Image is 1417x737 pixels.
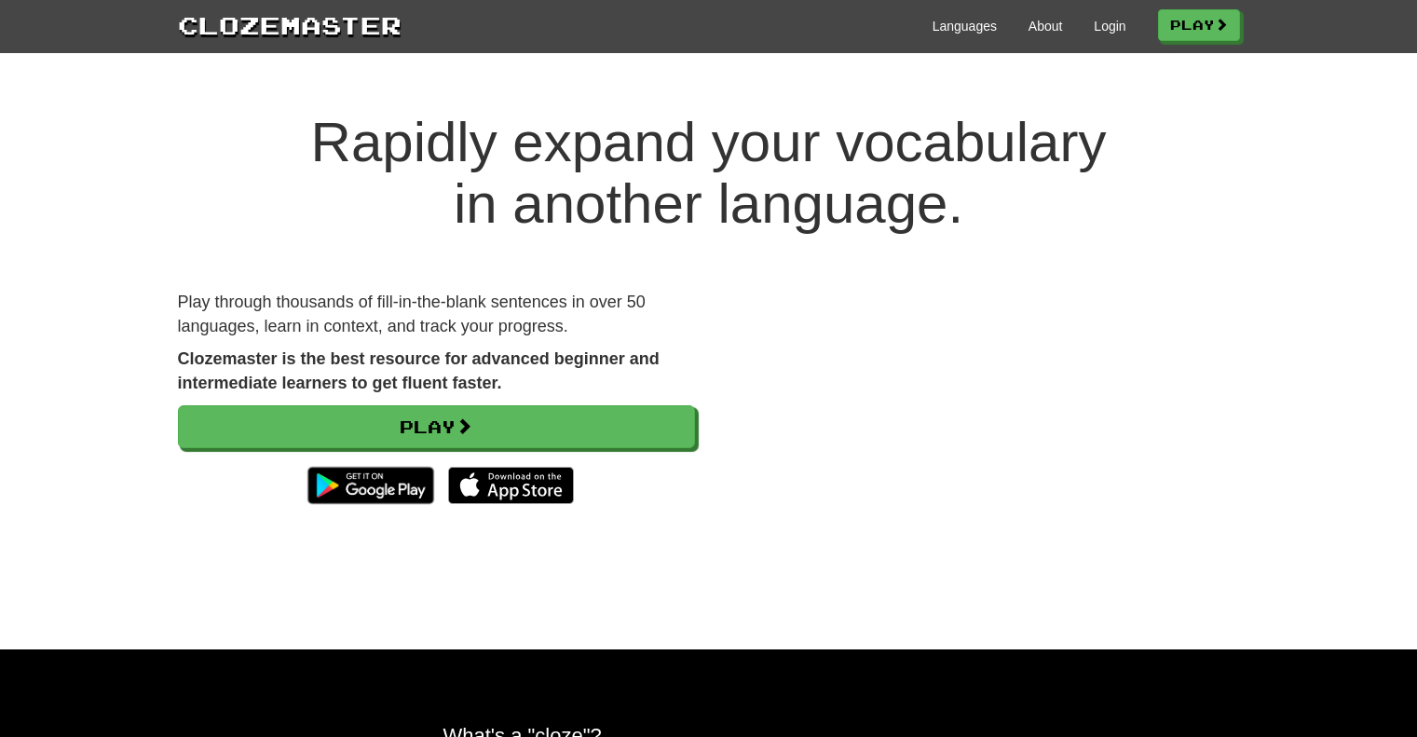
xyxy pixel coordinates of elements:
[448,467,574,504] img: Download_on_the_App_Store_Badge_US-UK_135x40-25178aeef6eb6b83b96f5f2d004eda3bffbb37122de64afbaef7...
[933,17,997,35] a: Languages
[178,405,695,448] a: Play
[178,349,660,392] strong: Clozemaster is the best resource for advanced beginner and intermediate learners to get fluent fa...
[1094,17,1125,35] a: Login
[1158,9,1240,41] a: Play
[1029,17,1063,35] a: About
[298,457,443,513] img: Get it on Google Play
[178,7,402,42] a: Clozemaster
[178,291,695,338] p: Play through thousands of fill-in-the-blank sentences in over 50 languages, learn in context, and...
